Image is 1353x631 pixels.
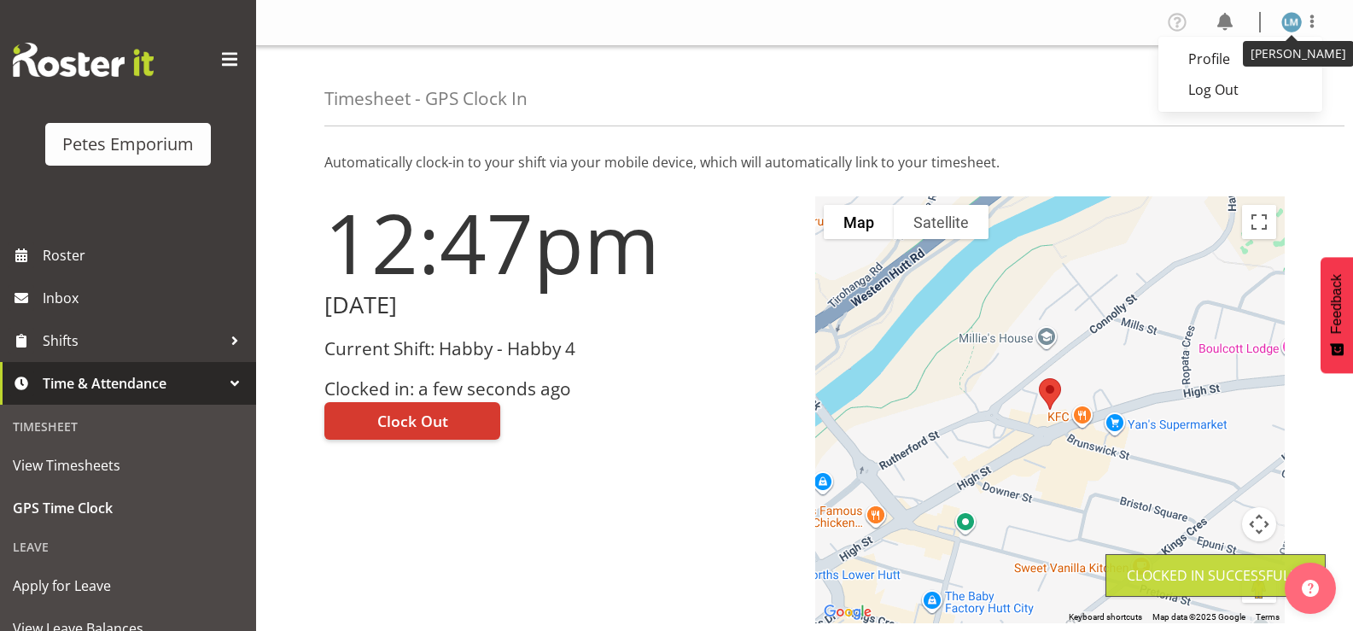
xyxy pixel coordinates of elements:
span: Clock Out [377,410,448,432]
div: Timesheet [4,409,252,444]
span: GPS Time Clock [13,495,243,521]
span: Feedback [1329,274,1344,334]
div: Clocked in Successfully [1127,565,1304,586]
span: Time & Attendance [43,371,222,396]
img: help-xxl-2.png [1302,580,1319,597]
button: Feedback - Show survey [1321,257,1353,373]
span: Apply for Leave [13,573,243,599]
span: Roster [43,242,248,268]
a: Terms (opens in new tab) [1256,612,1280,622]
span: View Timesheets [13,453,243,478]
a: Apply for Leave [4,564,252,607]
span: Map data ©2025 Google [1152,612,1245,622]
div: Petes Emporium [62,131,194,157]
div: Leave [4,529,252,564]
a: Log Out [1158,74,1322,105]
p: Automatically clock-in to your shift via your mobile device, which will automatically link to you... [324,152,1285,172]
a: Open this area in Google Maps (opens a new window) [819,601,876,623]
h3: Clocked in: a few seconds ago [324,379,795,399]
img: Google [819,601,876,623]
button: Toggle fullscreen view [1242,205,1276,239]
a: View Timesheets [4,444,252,487]
a: Profile [1158,44,1322,74]
img: Rosterit website logo [13,43,154,77]
span: Inbox [43,285,248,311]
span: Shifts [43,328,222,353]
button: Keyboard shortcuts [1069,611,1142,623]
button: Show satellite imagery [894,205,989,239]
button: Show street map [824,205,894,239]
h3: Current Shift: Habby - Habby 4 [324,339,795,359]
h2: [DATE] [324,292,795,318]
h1: 12:47pm [324,196,795,289]
button: Clock Out [324,402,500,440]
h4: Timesheet - GPS Clock In [324,89,528,108]
button: Map camera controls [1242,507,1276,541]
img: lianne-morete5410.jpg [1281,12,1302,32]
a: GPS Time Clock [4,487,252,529]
